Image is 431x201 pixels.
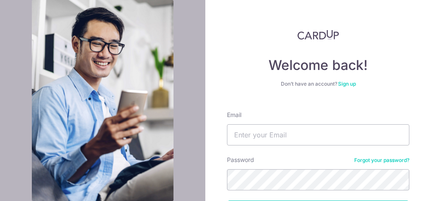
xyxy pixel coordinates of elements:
input: Enter your Email [227,124,409,145]
a: Sign up [338,81,356,87]
img: CardUp Logo [297,30,339,40]
a: Forgot your password? [354,157,409,164]
label: Password [227,156,254,164]
h4: Welcome back! [227,57,409,74]
label: Email [227,111,241,119]
div: Don’t have an account? [227,81,409,87]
